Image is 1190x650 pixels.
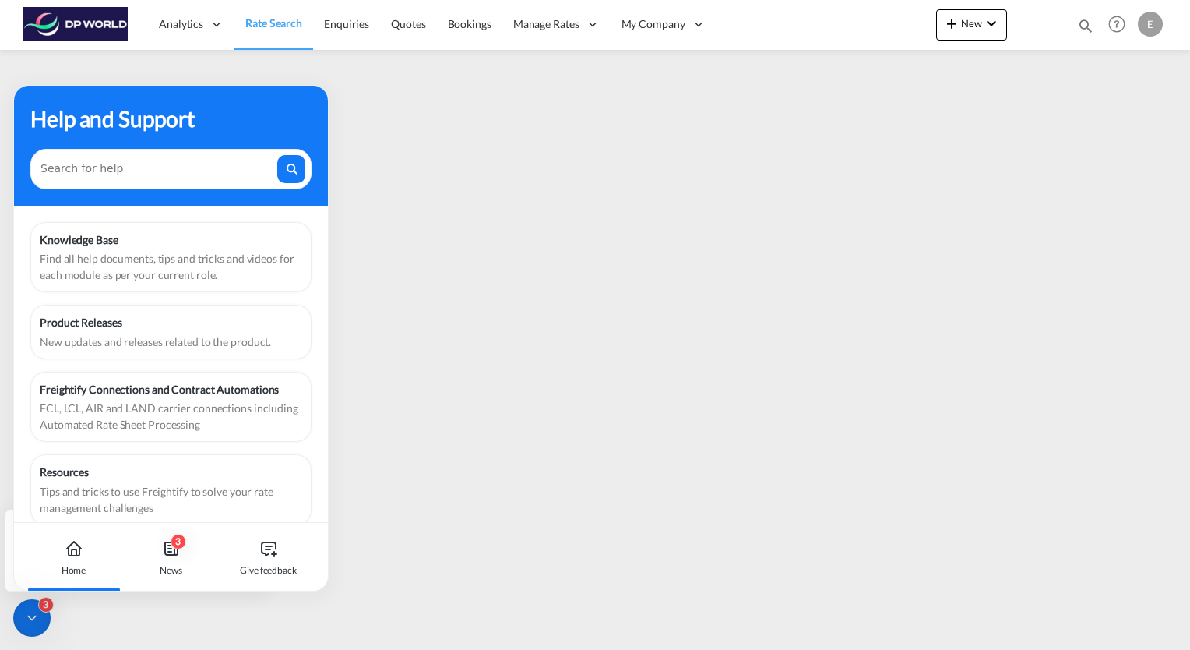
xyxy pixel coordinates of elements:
[942,14,961,33] md-icon: icon-plus 400-fg
[159,16,203,32] span: Analytics
[245,16,302,30] span: Rate Search
[1138,12,1163,37] div: E
[1077,17,1094,41] div: icon-magnify
[1104,11,1130,37] span: Help
[23,7,129,42] img: c08ca190194411f088ed0f3ba295208c.png
[1077,17,1094,34] md-icon: icon-magnify
[1104,11,1138,39] div: Help
[513,16,579,32] span: Manage Rates
[448,17,491,30] span: Bookings
[621,16,685,32] span: My Company
[942,17,1001,30] span: New
[324,17,369,30] span: Enquiries
[936,9,1007,41] button: icon-plus 400-fgNewicon-chevron-down
[391,17,425,30] span: Quotes
[982,14,1001,33] md-icon: icon-chevron-down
